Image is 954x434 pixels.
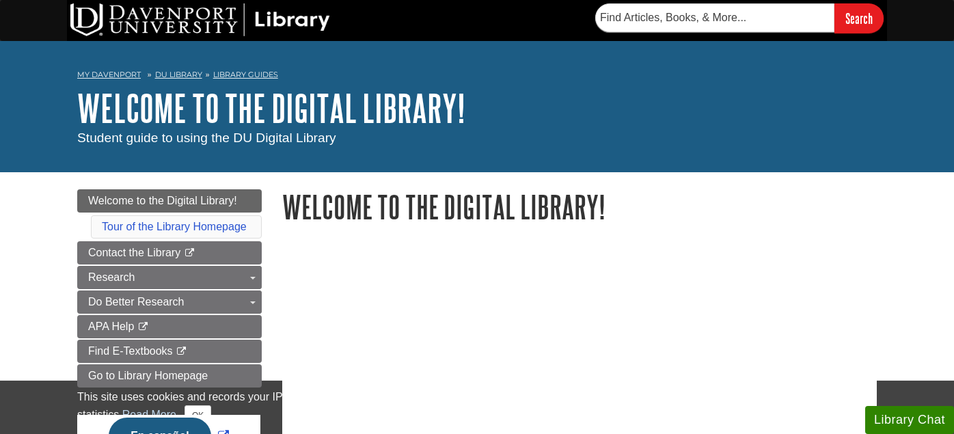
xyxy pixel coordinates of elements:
span: Do Better Research [88,296,185,308]
a: Welcome to the Digital Library! [77,189,262,213]
i: This link opens in a new window [176,347,187,356]
a: My Davenport [77,69,141,81]
button: Library Chat [865,406,954,434]
a: Library Guides [213,70,278,79]
span: Student guide to using the DU Digital Library [77,131,336,145]
a: Do Better Research [77,290,262,314]
a: Find E-Textbooks [77,340,262,363]
i: This link opens in a new window [184,249,195,258]
a: APA Help [77,315,262,338]
form: Searches DU Library's articles, books, and more [595,3,884,33]
nav: breadcrumb [77,66,877,87]
span: APA Help [88,321,134,332]
span: Welcome to the Digital Library! [88,195,237,206]
h1: Welcome to the Digital Library! [282,189,877,224]
input: Search [834,3,884,33]
img: DU Library [70,3,330,36]
input: Find Articles, Books, & More... [595,3,834,32]
span: Contact the Library [88,247,180,258]
a: DU Library [155,70,202,79]
span: Research [88,271,135,283]
span: Find E-Textbooks [88,345,173,357]
a: Tour of the Library Homepage [102,221,247,232]
a: Welcome to the Digital Library! [77,87,465,129]
span: Go to Library Homepage [88,370,208,381]
a: Research [77,266,262,289]
a: Contact the Library [77,241,262,265]
i: This link opens in a new window [137,323,149,331]
a: Go to Library Homepage [77,364,262,388]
